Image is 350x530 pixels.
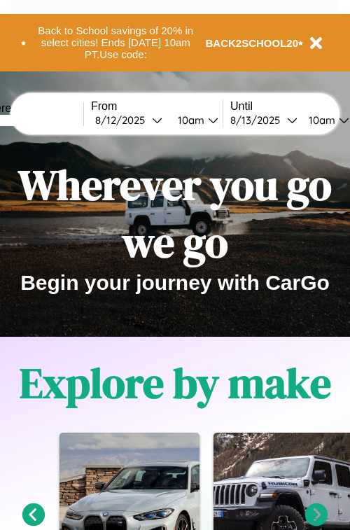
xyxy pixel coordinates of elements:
div: 10am [171,113,208,127]
div: 8 / 13 / 2025 [230,113,287,127]
button: Back to School savings of 20% in select cities! Ends [DATE] 10am PT.Use code: [26,21,206,64]
button: 8/12/2025 [91,113,167,127]
button: 10am [167,113,223,127]
h1: Explore by make [20,354,331,412]
b: BACK2SCHOOL20 [206,37,299,49]
div: 10am [302,113,339,127]
div: 8 / 12 / 2025 [95,113,152,127]
label: From [91,100,223,113]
